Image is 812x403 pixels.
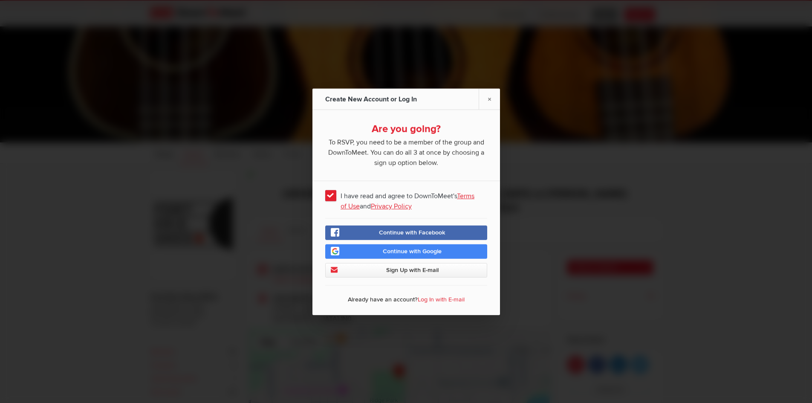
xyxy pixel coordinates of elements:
[325,135,487,168] span: To RSVP, you need to be a member of the group and DownToMeet. You can do all 3 at once by choosin...
[418,296,465,303] a: Log In with E-mail
[341,191,474,210] a: Terms of Use
[325,293,487,308] p: Already have an account?
[383,247,442,255] span: Continue with Google
[325,244,487,258] a: Continue with Google
[371,202,412,210] a: Privacy Policy
[325,187,487,203] span: I have read and agree to DownToMeet's and
[325,88,419,110] div: Create New Account or Log In
[379,229,445,236] span: Continue with Facebook
[479,88,500,109] a: ×
[325,263,487,277] a: Sign Up with E-mail
[386,266,438,273] span: Sign Up with E-mail
[325,122,487,135] div: Are you going?
[325,225,487,240] a: Continue with Facebook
